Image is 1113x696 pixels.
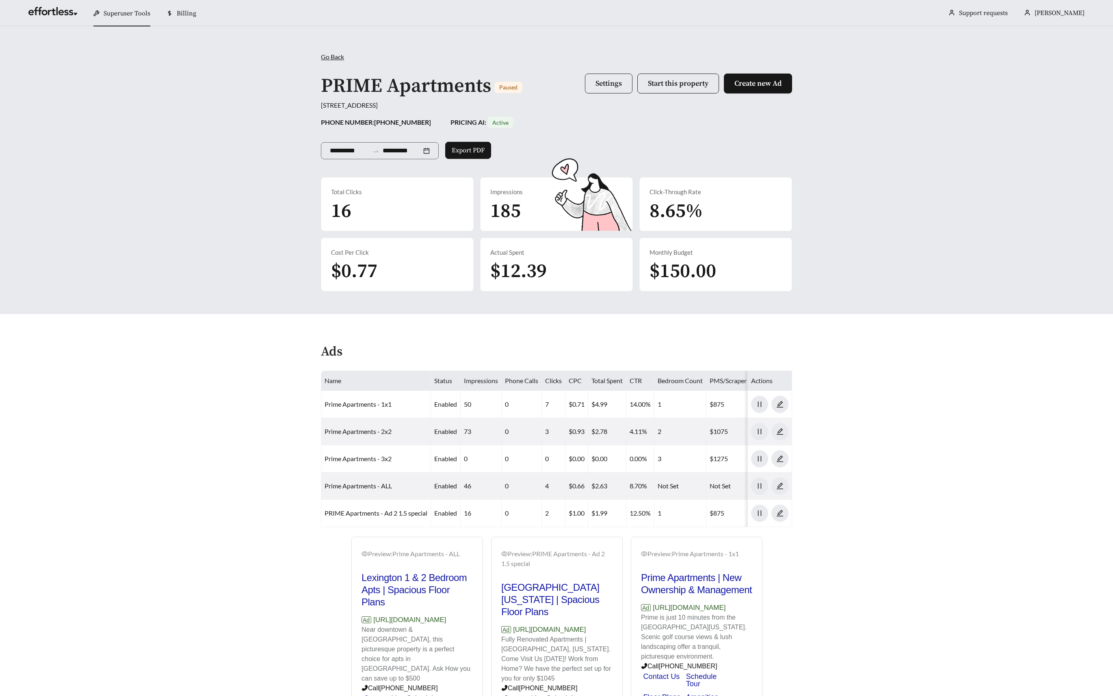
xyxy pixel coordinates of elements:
span: $0.77 [331,259,377,284]
span: edit [772,482,788,490]
td: 1 [654,500,706,527]
a: Prime Apartments - 2x2 [325,427,392,435]
span: Active [492,119,509,126]
td: 0 [502,473,542,500]
span: to [372,147,379,154]
td: 0 [502,418,542,445]
button: Create new Ad [724,74,792,93]
a: edit [771,509,788,517]
span: edit [772,510,788,517]
a: Prime Apartments - ALL [325,482,392,490]
td: $0.00 [565,445,588,473]
span: pause [751,455,768,462]
th: PMS/Scraper Unit Price [706,371,780,391]
span: Start this property [648,79,708,88]
td: 3 [654,445,706,473]
td: 3 [542,418,565,445]
button: Start this property [637,74,719,93]
h2: Lexington 1 & 2 Bedroom Apts | Spacious Floor Plans [362,572,473,608]
span: enabled [434,400,457,408]
h4: Ads [321,345,342,359]
div: [STREET_ADDRESS] [321,100,792,110]
td: $0.71 [565,391,588,418]
span: Superuser Tools [104,9,150,17]
span: eye [641,551,647,557]
h2: [GEOGRAPHIC_DATA][US_STATE] | Spacious Floor Plans [501,581,613,618]
div: Actual Spent [490,248,623,257]
td: $875 [706,500,780,527]
td: 2 [654,418,706,445]
p: Prime is just 10 minutes from the [GEOGRAPHIC_DATA][US_STATE]. Scenic golf course views & lush la... [641,613,752,661]
th: Bedroom Count [654,371,706,391]
strong: PHONE NUMBER: [PHONE_NUMBER] [321,118,431,126]
div: Click-Through Rate [650,187,782,197]
span: phone [501,685,508,691]
span: enabled [434,482,457,490]
span: Create new Ad [734,79,782,88]
button: pause [751,423,768,440]
span: 8.65% [650,199,703,223]
button: Export PDF [445,142,491,159]
td: Not Set [654,473,706,500]
th: Actions [748,371,792,391]
div: Total Clicks [331,187,463,197]
span: 185 [490,199,521,223]
td: $2.78 [588,418,626,445]
button: pause [751,450,768,467]
p: [URL][DOMAIN_NAME] [641,603,752,613]
td: $0.00 [588,445,626,473]
td: 4.11% [626,418,654,445]
span: 16 [331,199,351,223]
td: $0.66 [565,473,588,500]
td: 8.70% [626,473,654,500]
span: Go Back [321,53,344,61]
a: Prime Apartments - 1x1 [325,400,392,408]
span: enabled [434,427,457,435]
span: Ad [641,604,651,611]
td: 50 [461,391,502,418]
p: Fully Renovated Apartments | [GEOGRAPHIC_DATA], [US_STATE]. Come Visit Us [DATE]! Work from Home?... [501,635,613,683]
button: edit [771,477,788,494]
span: Billing [177,9,196,17]
td: 0 [502,500,542,527]
span: Settings [595,79,622,88]
div: Preview: PRIME Apartments - Ad 2 1.5 special [501,549,613,568]
button: pause [751,505,768,522]
span: eye [362,551,368,557]
button: edit [771,450,788,467]
td: $1.00 [565,500,588,527]
div: Impressions [490,187,623,197]
td: 0 [542,445,565,473]
p: Call [PHONE_NUMBER] [362,683,473,693]
span: $12.39 [490,259,547,284]
button: edit [771,423,788,440]
td: 0 [502,445,542,473]
a: PRIME Apartments - Ad 2 1.5 special [325,509,427,517]
a: edit [771,427,788,435]
span: phone [641,663,647,669]
span: pause [751,482,768,490]
td: $1075 [706,418,780,445]
th: Total Spent [588,371,626,391]
button: pause [751,396,768,413]
span: Paused [499,84,518,91]
a: Schedule Tour [686,672,717,688]
span: Export PDF [452,145,485,155]
p: [URL][DOMAIN_NAME] [501,624,613,635]
td: 12.50% [626,500,654,527]
a: edit [771,400,788,408]
div: Cost Per Click [331,248,463,257]
td: 0 [461,445,502,473]
button: edit [771,505,788,522]
td: 46 [461,473,502,500]
a: edit [771,455,788,462]
td: 0 [502,391,542,418]
span: edit [772,428,788,435]
td: 14.00% [626,391,654,418]
span: eye [501,551,508,557]
button: Settings [585,74,632,93]
td: 4 [542,473,565,500]
td: $1275 [706,445,780,473]
td: Not Set [706,473,780,500]
a: Prime Apartments - 3x2 [325,455,392,462]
